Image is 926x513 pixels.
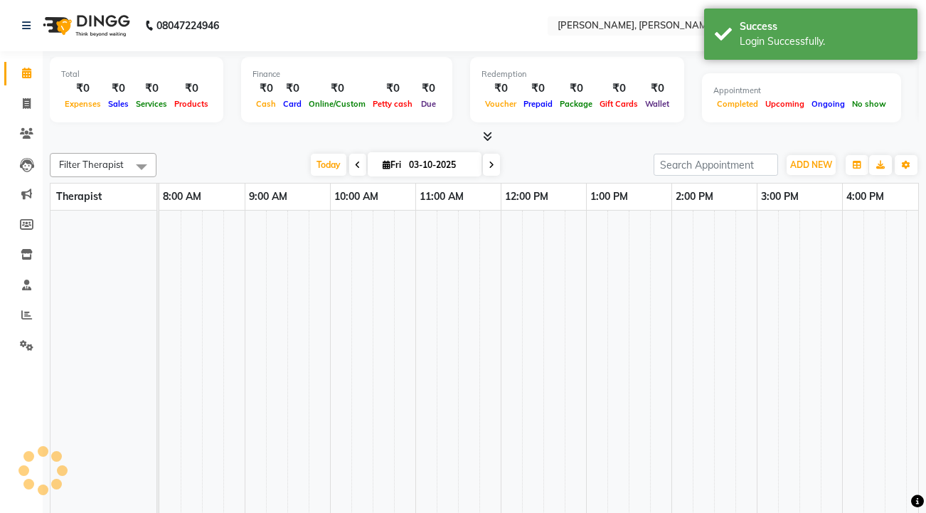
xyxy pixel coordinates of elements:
span: Upcoming [762,99,808,109]
span: Today [311,154,346,176]
a: 8:00 AM [159,186,205,207]
span: Prepaid [520,99,556,109]
div: ₹0 [481,80,520,97]
span: Card [280,99,305,109]
div: ₹0 [61,80,105,97]
span: Due [417,99,440,109]
span: Completed [713,99,762,109]
a: 1:00 PM [587,186,632,207]
img: logo [36,6,134,46]
div: Appointment [713,85,890,97]
div: ₹0 [252,80,280,97]
div: ₹0 [132,80,171,97]
div: Total [61,68,212,80]
a: 12:00 PM [501,186,552,207]
div: ₹0 [280,80,305,97]
div: ₹0 [416,80,441,97]
div: ₹0 [556,80,596,97]
div: ₹0 [642,80,673,97]
a: 10:00 AM [331,186,382,207]
div: ₹0 [369,80,416,97]
a: 3:00 PM [757,186,802,207]
div: ₹0 [520,80,556,97]
span: Filter Therapist [59,159,124,170]
b: 08047224946 [156,6,219,46]
span: Therapist [56,190,102,203]
div: Redemption [481,68,673,80]
a: 9:00 AM [245,186,291,207]
span: Online/Custom [305,99,369,109]
span: ADD NEW [790,159,832,170]
div: ₹0 [105,80,132,97]
span: Cash [252,99,280,109]
a: 4:00 PM [843,186,888,207]
a: 2:00 PM [672,186,717,207]
span: Wallet [642,99,673,109]
span: Petty cash [369,99,416,109]
span: Gift Cards [596,99,642,109]
span: Voucher [481,99,520,109]
span: Expenses [61,99,105,109]
button: ADD NEW [787,155,836,175]
span: Package [556,99,596,109]
span: Sales [105,99,132,109]
span: No show [848,99,890,109]
input: Search Appointment [654,154,778,176]
div: Login Successfully. [740,34,907,49]
div: Success [740,19,907,34]
div: ₹0 [596,80,642,97]
span: Products [171,99,212,109]
span: Services [132,99,171,109]
div: ₹0 [171,80,212,97]
span: Fri [379,159,405,170]
a: 11:00 AM [416,186,467,207]
span: Ongoing [808,99,848,109]
div: ₹0 [305,80,369,97]
input: 2025-10-03 [405,154,476,176]
div: Finance [252,68,441,80]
